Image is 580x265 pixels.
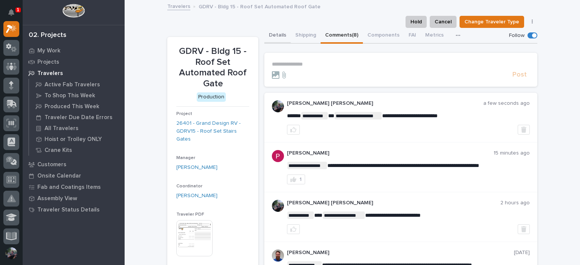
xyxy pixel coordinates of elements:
p: Traveler Due Date Errors [45,114,113,121]
p: Customers [37,161,66,168]
a: All Travelers [29,123,125,133]
button: Metrics [421,28,448,44]
button: Shipping [291,28,321,44]
button: FAI [404,28,421,44]
button: Notifications [3,5,19,20]
span: Traveler PDF [176,212,204,217]
button: Change Traveler Type [460,16,524,28]
a: Hoist or Trolley ONLY [29,134,125,144]
a: Travelers [23,67,125,79]
p: a few seconds ago [483,100,530,107]
a: Traveler Status Details [23,204,125,215]
span: Cancel [435,17,452,26]
p: [PERSON_NAME] [PERSON_NAME] [287,200,500,206]
a: [PERSON_NAME] [176,164,217,172]
a: Traveler Due Date Errors [29,112,125,123]
span: Change Traveler Type [464,17,519,26]
button: Hold [406,16,427,28]
a: Customers [23,159,125,170]
a: [PERSON_NAME] [176,192,217,200]
p: To Shop This Week [45,92,95,99]
span: Coordinator [176,184,202,188]
p: Fab and Coatings Items [37,184,101,191]
a: Produced This Week [29,101,125,112]
p: My Work [37,47,60,54]
p: Onsite Calendar [37,173,81,179]
p: Crane Kits [45,147,72,154]
div: 1 [299,177,302,182]
button: 1 [287,175,305,184]
button: Delete post [518,224,530,234]
img: J6irDCNTStG5Atnk4v9O [272,200,284,212]
p: Traveler Status Details [37,207,100,213]
a: 26401 - Grand Design RV - GDRV15 - Roof Set Stairs Gates [176,119,249,143]
img: J6irDCNTStG5Atnk4v9O [272,100,284,112]
p: 1 [17,7,19,12]
a: Crane Kits [29,145,125,155]
p: [DATE] [514,250,530,256]
div: 02. Projects [29,31,66,40]
p: Produced This Week [45,103,99,110]
p: [PERSON_NAME] [287,250,514,256]
a: Fab and Coatings Items [23,181,125,193]
p: Assembly View [37,195,77,202]
img: 6hTokn1ETDGPf9BPokIQ [272,250,284,262]
span: Manager [176,156,195,160]
button: like this post [287,125,300,135]
p: All Travelers [45,125,79,132]
a: Projects [23,56,125,67]
button: Post [509,70,530,79]
span: Project [176,112,192,116]
p: GDRV - Bldg 15 - Roof Set Automated Roof Gate [176,46,249,89]
span: Hold [410,17,422,26]
p: Travelers [37,70,63,77]
img: Workspace Logo [62,4,85,18]
p: [PERSON_NAME] [287,150,494,156]
button: users-avatar [3,245,19,261]
button: Cancel [430,16,457,28]
p: Projects [37,59,59,66]
p: 15 minutes ago [494,150,530,156]
button: Delete post [518,125,530,135]
div: Production [197,92,226,102]
img: ACg8ocKZHX3kFMW1pdUq3QAW4Ce5R-N_bBP0JCN15me4FXGyTyc=s96-c [272,150,284,162]
p: Active Fab Travelers [45,81,100,88]
button: Components [363,28,404,44]
a: To Shop This Week [29,90,125,101]
p: 2 hours ago [500,200,530,206]
p: Hoist or Trolley ONLY [45,136,102,143]
button: like this post [287,224,300,234]
a: Active Fab Travelers [29,79,125,90]
a: Onsite Calendar [23,170,125,181]
button: Comments (8) [321,28,363,44]
a: Assembly View [23,193,125,204]
span: Post [512,70,527,79]
button: Details [264,28,291,44]
a: My Work [23,45,125,56]
p: Follow [509,32,524,39]
div: Notifications1 [9,9,19,21]
p: [PERSON_NAME] [PERSON_NAME] [287,100,483,107]
p: GDRV - Bldg 15 - Roof Set Automated Roof Gate [199,2,321,10]
a: Travelers [167,2,190,10]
